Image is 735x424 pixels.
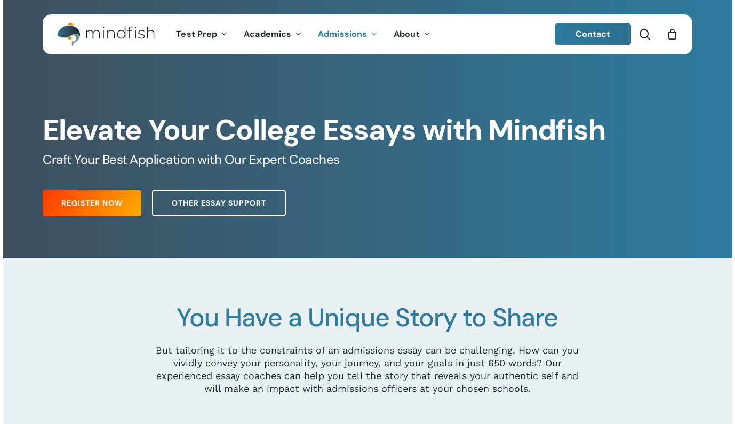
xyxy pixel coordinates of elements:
a: Test Prep [168,30,236,39]
a: Register Now [43,190,141,216]
span: About [394,28,420,40]
span: Register Now [61,198,123,208]
span: Admissions [318,28,367,40]
a: Cart [666,28,678,40]
span: Test Prep [176,28,217,40]
a: Contact [555,23,632,45]
nav: Main Menu [168,14,438,54]
h5: Craft Your Best Application with Our Expert Coaches [43,151,692,168]
span: You Have a Unique Story to Share [177,301,558,334]
header: Main Menu [43,14,692,54]
span: Academics [244,28,291,40]
span: Contact [576,28,611,40]
p: But tailoring it to the constraints of an admissions essay can be challenging. How can you vividl... [153,344,581,395]
a: Academics [236,30,310,39]
a: Admissions [310,30,386,39]
a: Other Essay Support [152,190,286,216]
h1: Elevate Your College Essays with Mindfish [43,113,692,147]
span: Other Essay Support [172,198,266,208]
a: About [386,30,438,39]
